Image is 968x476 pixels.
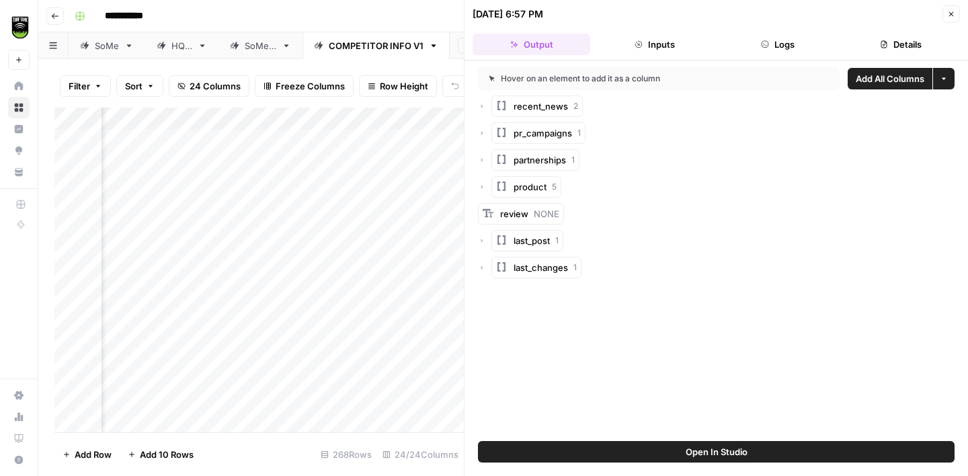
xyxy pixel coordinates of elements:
div: Hover on an element to add it as a column [489,73,745,85]
span: last_post [514,234,550,247]
span: Open In Studio [686,445,748,459]
span: pr_campaigns [514,126,572,140]
button: last_changes1 [491,257,581,278]
button: Workspace: Turf Tank - Data Team [8,11,30,44]
img: Turf Tank - Data Team Logo [8,15,32,40]
span: Add Row [75,448,112,461]
span: partnerships [514,153,566,167]
button: Output [473,34,590,55]
div: COMPETITOR INFO V1 [329,39,424,52]
button: product5 [491,176,561,198]
span: 2 [573,100,578,112]
a: Learning Hub [8,428,30,449]
span: 1 [555,235,559,247]
span: recent_news [514,100,568,113]
div: [DATE] 6:57 PM [473,7,543,21]
span: 1 [571,154,575,166]
span: 1 [577,127,581,139]
a: SoMe [69,32,145,59]
button: Inputs [596,34,713,55]
span: Filter [69,79,90,93]
span: Freeze Columns [276,79,345,93]
button: Help + Support [8,449,30,471]
a: Your Data [8,161,30,183]
button: Row Height [359,75,437,97]
a: Insights [8,118,30,140]
div: 24/24 Columns [377,444,464,465]
div: SoMe 2 [245,39,276,52]
button: Undo [442,75,495,97]
span: 24 Columns [190,79,241,93]
button: Add All Columns [848,68,932,89]
a: SoMe 2 [218,32,302,59]
span: product [514,180,547,194]
a: Settings [8,385,30,406]
a: Opportunities [8,140,30,161]
span: review [500,208,528,219]
button: Filter [60,75,111,97]
button: Open In Studio [478,441,955,463]
button: 24 Columns [169,75,249,97]
a: Home [8,75,30,97]
button: Logs [719,34,837,55]
button: Add 10 Rows [120,444,202,465]
a: Usage [8,406,30,428]
a: HQ 2 [145,32,218,59]
span: 1 [573,262,577,274]
button: recent_news2 [491,95,583,117]
button: pr_campaigns1 [491,122,586,144]
button: last_post1 [491,230,563,251]
span: last_changes [514,261,568,274]
button: Freeze Columns [255,75,354,97]
a: COMPETITOR INFO V1 [302,32,450,59]
a: Browse [8,97,30,118]
div: SoMe [95,39,119,52]
span: Row Height [380,79,428,93]
span: Add 10 Rows [140,448,194,461]
span: Add All Columns [856,72,924,85]
span: Sort [125,79,143,93]
span: NONE [534,208,559,219]
span: 5 [552,181,557,193]
button: Sort [116,75,163,97]
button: Add Row [54,444,120,465]
button: partnerships1 [491,149,579,171]
div: HQ 2 [171,39,192,52]
div: 268 Rows [315,444,377,465]
button: Details [842,34,960,55]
